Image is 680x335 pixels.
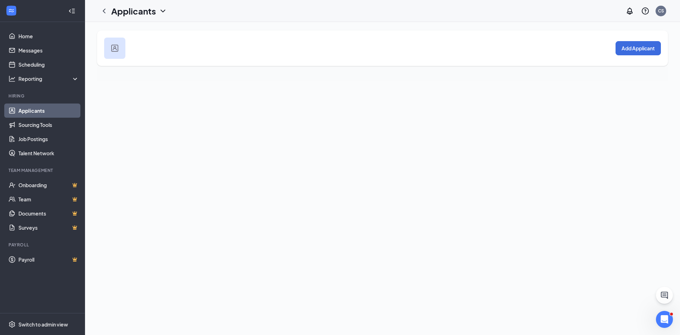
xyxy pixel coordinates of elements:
[18,220,79,235] a: SurveysCrown
[159,7,167,15] svg: ChevronDown
[18,206,79,220] a: DocumentsCrown
[8,242,78,248] div: Payroll
[18,43,79,57] a: Messages
[8,7,15,14] svg: WorkstreamLogo
[8,167,78,173] div: Team Management
[656,287,673,304] button: ChatActive
[18,321,68,328] div: Switch to admin view
[18,118,79,132] a: Sourcing Tools
[18,178,79,192] a: OnboardingCrown
[8,321,16,328] svg: Settings
[660,291,669,300] svg: ChatActive
[18,57,79,72] a: Scheduling
[8,93,78,99] div: Hiring
[656,311,673,328] iframe: Intercom live chat
[18,75,79,82] div: Reporting
[641,7,650,15] svg: QuestionInfo
[625,7,634,15] svg: Notifications
[18,252,79,267] a: PayrollCrown
[100,7,108,15] svg: ChevronLeft
[111,45,118,52] img: user icon
[8,75,16,82] svg: Analysis
[18,192,79,206] a: TeamCrown
[111,5,156,17] h1: Applicants
[616,41,661,55] button: Add Applicant
[658,8,664,14] div: CS
[18,104,79,118] a: Applicants
[18,132,79,146] a: Job Postings
[18,146,79,160] a: Talent Network
[18,29,79,43] a: Home
[68,7,75,15] svg: Collapse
